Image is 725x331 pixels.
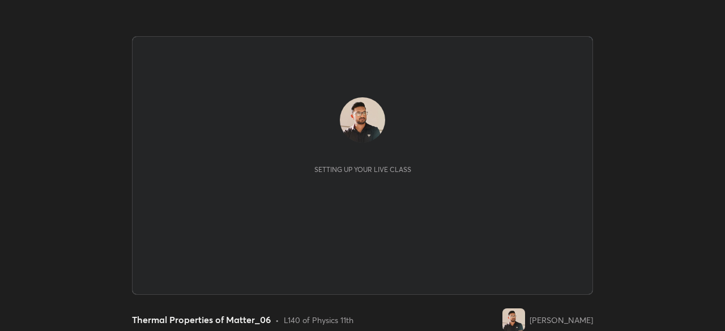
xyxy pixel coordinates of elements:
img: 5053460a6f39493ea28443445799e426.jpg [502,308,525,331]
div: [PERSON_NAME] [530,314,593,326]
div: Setting up your live class [314,165,411,174]
div: Thermal Properties of Matter_06 [132,313,271,326]
img: 5053460a6f39493ea28443445799e426.jpg [340,97,385,143]
div: • [275,314,279,326]
div: L140 of Physics 11th [284,314,353,326]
